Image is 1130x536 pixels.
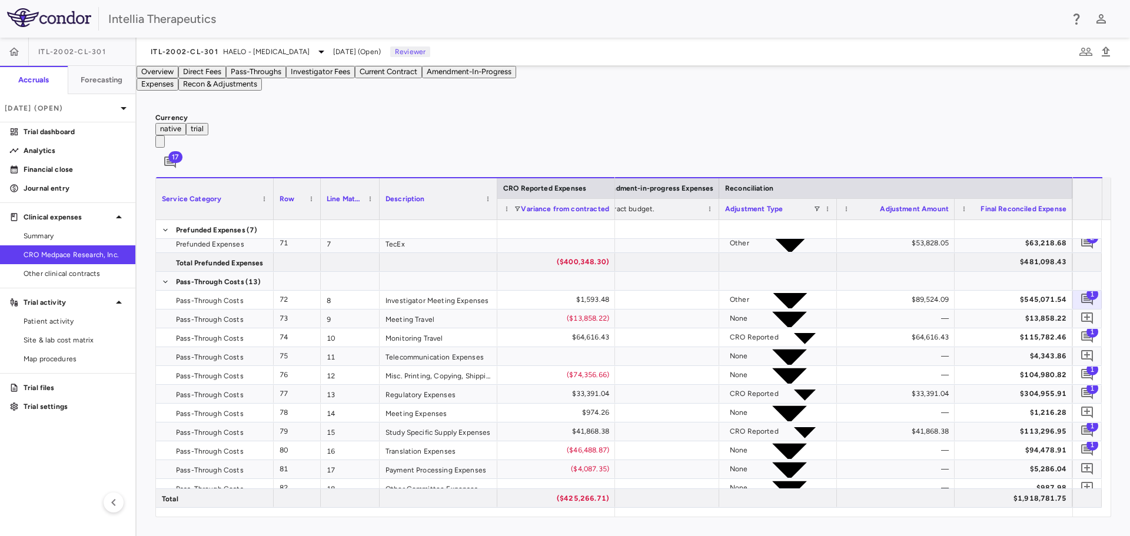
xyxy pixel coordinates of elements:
[280,234,288,252] div: 71
[730,422,779,441] div: CRO Reported
[730,460,748,478] div: None
[1080,292,1094,307] svg: Add comment
[1080,481,1094,495] svg: Add comment
[24,231,126,241] span: Summary
[380,404,497,422] div: Meeting Expenses
[508,309,609,328] div: ($13,858.22)
[965,441,1066,460] div: $94,478.91
[380,441,497,460] div: Translation Expenses
[521,205,609,213] span: Variance from contracted
[1077,233,1097,253] button: Add comment
[5,103,117,114] p: [DATE] (Open)
[176,367,244,385] span: Pass-Through Costs
[1077,327,1097,347] button: Add comment
[155,137,165,145] span: Lock grid
[7,8,91,27] img: logo-full-SnFGN8VE.png
[155,112,1111,123] p: Currency
[385,195,425,203] span: Description
[1080,236,1094,250] svg: Add comment
[176,442,244,461] span: Pass-Through Costs
[847,365,949,384] div: —
[1077,346,1097,366] button: Add comment
[1080,368,1094,382] svg: Add comment
[81,75,123,85] h6: Forecasting
[24,335,126,345] span: Site & lab cost matrix
[503,184,586,192] span: CRO Reported Expenses
[176,235,244,254] span: Prefunded Expenses
[160,152,180,172] button: Add comment
[380,309,497,328] div: Meeting Travel
[730,384,779,403] div: CRO Reported
[965,365,1066,384] div: $104,980.82
[730,347,748,365] div: None
[1086,288,1098,300] span: 1
[1080,405,1094,420] svg: Add comment
[965,252,1066,271] div: $481,098.43
[508,489,609,508] div: ($425,266.71)
[24,316,126,327] span: Patient activity
[321,441,380,460] div: 16
[730,309,748,328] div: None
[1080,330,1094,344] svg: Add comment
[38,47,106,56] span: ITL-2002-CL-301
[178,78,262,91] button: Recon & Adjustments
[380,291,497,309] div: Investigator Meeting Expenses
[965,328,1066,347] div: $115,782.46
[847,234,949,252] div: $53,828.05
[321,309,380,328] div: 9
[176,385,244,404] span: Pass-Through Costs
[280,441,288,460] div: 80
[725,205,783,213] span: Adjustment Type
[965,460,1066,478] div: $5,286.04
[321,460,380,478] div: 17
[176,348,244,367] span: Pass-Through Costs
[1077,459,1097,479] button: Add comment
[333,46,381,57] span: [DATE] (Open)
[1080,349,1094,363] svg: Add comment
[847,309,949,328] div: —
[280,290,288,309] div: 72
[24,212,112,222] p: Clinical expenses
[730,290,749,309] div: Other
[178,66,226,78] button: Direct Fees
[226,66,286,78] button: Pass-Throughs
[321,291,380,309] div: 8
[422,66,516,78] button: Amendment-In-Progress
[380,234,497,252] div: TecEx
[280,460,288,478] div: 81
[380,422,497,441] div: Study Specific Supply Expenses
[965,309,1066,328] div: $13,858.22
[1080,424,1094,438] svg: Add comment
[1080,462,1094,476] svg: Add comment
[508,328,609,347] div: $64,616.43
[847,347,949,365] div: —
[24,382,126,393] p: Trial files
[1077,402,1097,422] button: Add comment
[355,66,422,78] button: Current Contract
[1077,365,1097,385] button: Add comment
[1077,421,1097,441] button: Add comment
[176,423,244,442] span: Pass-Through Costs
[321,404,380,422] div: 14
[176,329,244,348] span: Pass-Through Costs
[847,328,949,347] div: $64,616.43
[247,221,257,239] span: (7)
[162,195,221,203] span: Service Category
[965,347,1066,365] div: $4,343.86
[24,145,126,156] p: Analytics
[730,403,748,422] div: None
[186,123,208,135] button: trial
[176,221,245,239] span: Prefunded Expenses
[24,401,126,412] p: Trial settings
[280,309,288,328] div: 73
[380,385,497,403] div: Regulatory Expenses
[1080,311,1094,325] svg: Add comment
[847,441,949,460] div: —
[321,422,380,441] div: 15
[965,384,1066,403] div: $304,955.91
[965,234,1066,252] div: $63,218.68
[280,422,288,441] div: 79
[1077,308,1097,328] button: Add comment
[380,460,497,478] div: Payment Processing Expenses
[508,422,609,441] div: $41,868.38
